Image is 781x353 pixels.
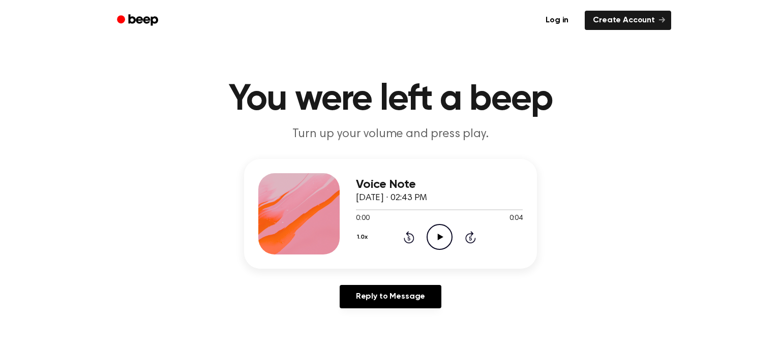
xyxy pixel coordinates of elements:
h1: You were left a beep [130,81,651,118]
a: Create Account [585,11,671,30]
a: Reply to Message [340,285,441,308]
a: Beep [110,11,167,30]
span: [DATE] · 02:43 PM [356,194,427,203]
button: 1.0x [356,229,371,246]
h3: Voice Note [356,178,523,191]
span: 0:00 [356,213,369,224]
a: Log in [535,9,579,32]
p: Turn up your volume and press play. [195,126,586,143]
span: 0:04 [509,213,523,224]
